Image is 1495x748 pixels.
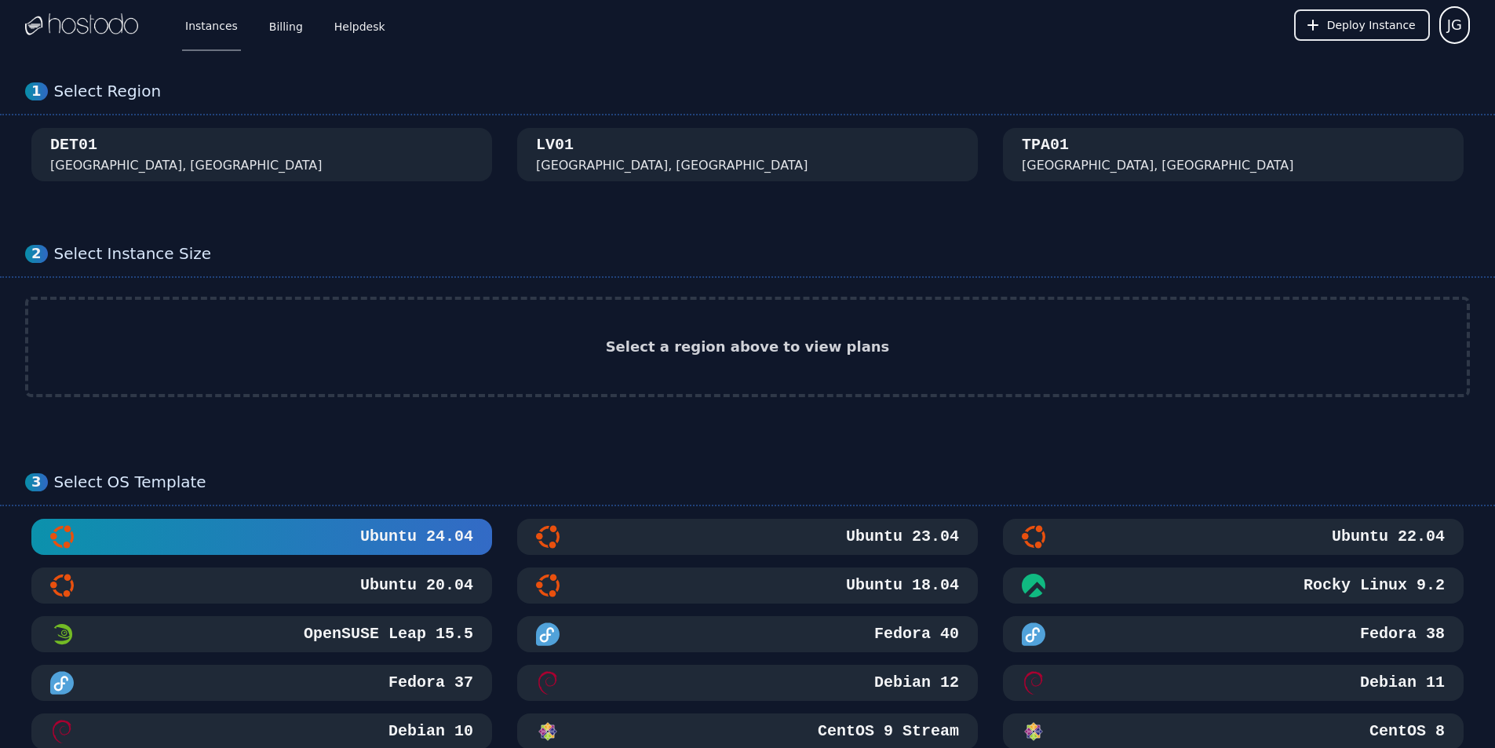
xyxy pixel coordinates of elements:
h2: Select a region above to view plans [606,336,890,358]
div: [GEOGRAPHIC_DATA], [GEOGRAPHIC_DATA] [50,156,323,175]
button: TPA01 [GEOGRAPHIC_DATA], [GEOGRAPHIC_DATA] [1003,128,1464,181]
h3: CentOS 8 [1366,721,1445,743]
div: TPA01 [1022,134,1069,156]
img: Ubuntu 20.04 [50,574,74,597]
div: [GEOGRAPHIC_DATA], [GEOGRAPHIC_DATA] [1022,156,1294,175]
button: Fedora 38Fedora 38 [1003,616,1464,652]
h3: OpenSUSE Leap 15.5 [301,623,473,645]
img: CentOS 8 [1022,720,1045,743]
button: OpenSUSE Leap 15.5 MinimalOpenSUSE Leap 15.5 [31,616,492,652]
img: Ubuntu 18.04 [536,574,560,597]
img: Ubuntu 23.04 [536,525,560,549]
div: Select OS Template [54,473,1470,492]
button: Deploy Instance [1294,9,1430,41]
h3: Ubuntu 23.04 [843,526,959,548]
button: LV01 [GEOGRAPHIC_DATA], [GEOGRAPHIC_DATA] [517,128,978,181]
img: Ubuntu 22.04 [1022,525,1045,549]
h3: Fedora 37 [385,672,473,694]
div: [GEOGRAPHIC_DATA], [GEOGRAPHIC_DATA] [536,156,808,175]
h3: Debian 11 [1357,672,1445,694]
div: LV01 [536,134,574,156]
div: DET01 [50,134,97,156]
span: JG [1447,14,1462,36]
button: User menu [1439,6,1470,44]
button: Rocky Linux 9.2Rocky Linux 9.2 [1003,567,1464,604]
h3: Ubuntu 22.04 [1329,526,1445,548]
div: 2 [25,245,48,263]
h3: CentOS 9 Stream [815,721,959,743]
h3: Debian 10 [385,721,473,743]
button: Ubuntu 20.04Ubuntu 20.04 [31,567,492,604]
img: Fedora 38 [1022,622,1045,646]
div: 3 [25,473,48,491]
button: Ubuntu 18.04Ubuntu 18.04 [517,567,978,604]
h3: Ubuntu 24.04 [357,526,473,548]
span: Deploy Instance [1327,17,1416,33]
img: Debian 12 [536,671,560,695]
h3: Ubuntu 20.04 [357,575,473,597]
h3: Rocky Linux 9.2 [1300,575,1445,597]
img: Logo [25,13,138,37]
img: CentOS 9 Stream [536,720,560,743]
div: 1 [25,82,48,100]
img: Ubuntu 24.04 [50,525,74,549]
img: OpenSUSE Leap 15.5 Minimal [50,622,74,646]
img: Debian 11 [1022,671,1045,695]
button: Ubuntu 23.04Ubuntu 23.04 [517,519,978,555]
img: Debian 10 [50,720,74,743]
div: Select Instance Size [54,244,1470,264]
button: Fedora 37Fedora 37 [31,665,492,701]
button: Fedora 40Fedora 40 [517,616,978,652]
button: Ubuntu 24.04Ubuntu 24.04 [31,519,492,555]
h3: Fedora 40 [871,623,959,645]
button: Debian 12Debian 12 [517,665,978,701]
h3: Fedora 38 [1357,623,1445,645]
img: Fedora 40 [536,622,560,646]
img: Fedora 37 [50,671,74,695]
button: Debian 11Debian 11 [1003,665,1464,701]
img: Rocky Linux 9.2 [1022,574,1045,597]
h3: Ubuntu 18.04 [843,575,959,597]
button: DET01 [GEOGRAPHIC_DATA], [GEOGRAPHIC_DATA] [31,128,492,181]
h3: Debian 12 [871,672,959,694]
div: Select Region [54,82,1470,101]
button: Ubuntu 22.04Ubuntu 22.04 [1003,519,1464,555]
